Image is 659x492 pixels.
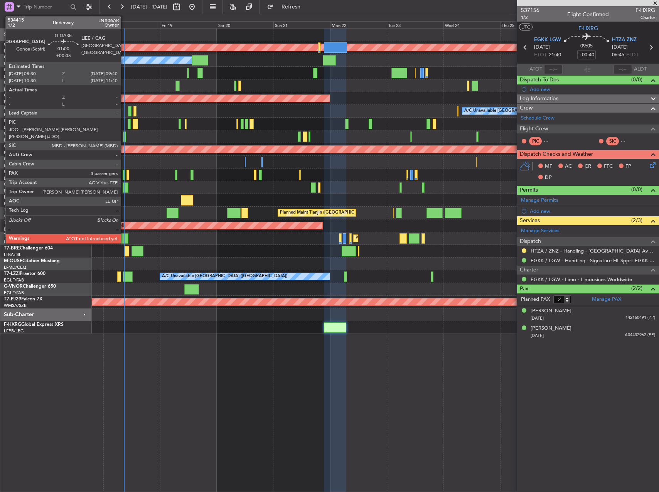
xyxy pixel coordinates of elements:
a: Manage PAX [592,296,621,303]
div: Add new [530,86,655,93]
a: Manage Services [521,227,560,235]
span: T7-BRE [4,246,20,251]
div: Sat 20 [217,21,273,28]
div: Planned Maint Tianjin ([GEOGRAPHIC_DATA]) [280,207,370,219]
span: EGKK LGW [534,36,561,44]
span: ELDT [626,51,639,59]
span: [DATE] [531,333,544,339]
span: G-SIRS [4,170,19,174]
a: EGGW/LTN [4,99,27,105]
div: Fri 19 [160,21,217,28]
span: T7-N1960 [4,221,25,225]
span: 09:05 [580,42,593,50]
a: G-GARECessna Citation XLS+ [4,131,67,136]
a: CS-DOUGlobal 6500 [4,42,48,47]
span: (0/0) [631,76,642,84]
a: EGGW/LTN [4,74,27,79]
button: Refresh [263,1,310,13]
a: G-JAGAPhenom 300 [4,182,49,187]
div: [PERSON_NAME] [531,307,571,315]
span: F-HXRG [4,322,21,327]
div: Thu 18 [103,21,160,28]
span: Pax [520,285,528,293]
span: G-VNOR [4,284,23,289]
a: G-GAALCessna Citation XLS+ [4,144,67,149]
a: DNMM/LOS [4,226,28,232]
a: LGAV/ATH [4,86,25,92]
span: Refresh [275,4,307,10]
span: [DATE] [534,44,550,51]
input: Trip Number [24,1,68,13]
span: (0/0) [631,185,642,194]
span: CR [585,163,591,170]
div: Wed 24 [443,21,500,28]
span: 1/2 [521,14,539,21]
a: F-HXRGGlobal Express XRS [4,322,64,327]
span: Dispatch Checks and Weather [520,150,593,159]
a: EGGW/LTN [4,163,27,168]
span: CS-JHH [4,55,20,60]
div: Mon 22 [330,21,387,28]
div: Sun 21 [273,21,330,28]
span: T7-PJ29 [4,297,21,302]
span: G-FOMO [4,68,24,72]
span: Permits [520,186,538,195]
span: G-KGKG [4,93,22,98]
span: Leg Information [520,94,559,103]
span: Dispatch [520,237,541,246]
a: LFPB/LBG [4,328,24,334]
span: ATOT [529,66,542,73]
button: UTC [519,24,533,30]
a: EGGW/LTN [4,188,27,194]
span: T7-LZZI [4,271,20,276]
span: T7-EMI [4,233,19,238]
a: G-LEAXCessna Citation XLS [4,157,63,162]
span: DP [545,174,552,182]
span: G-SPCY [4,81,20,85]
div: [DATE] [93,15,106,22]
span: M-OUSE [4,259,22,263]
div: - - [544,138,561,145]
span: (2/3) [631,216,642,224]
span: MF [545,163,552,170]
a: EGGW/LTN [4,150,27,156]
div: Flight Confirmed [567,10,609,19]
a: LFMN/NCE [4,239,27,245]
a: G-VNORChallenger 650 [4,284,56,289]
span: ALDT [634,66,647,73]
a: G-KGKGLegacy 600 [4,93,47,98]
div: Tue 23 [387,21,443,28]
a: LTBA/ISL [4,252,21,258]
span: G-GARE [4,131,22,136]
span: F-HXRG [635,6,655,14]
a: EGNR/CEG [4,137,27,143]
span: 142160491 (PP) [625,315,655,321]
a: EGLF/FAB [4,175,24,181]
div: A/C Unavailable [GEOGRAPHIC_DATA] ([GEOGRAPHIC_DATA]) [464,105,590,117]
a: G-SPCYLegacy 650 [4,81,45,85]
span: T7-FFI [4,208,17,212]
a: EGGW/LTN [4,112,27,118]
div: - - [621,138,638,145]
a: CS-JHHGlobal 6000 [4,55,47,60]
a: T7-PJ29Falcon 7X [4,297,42,302]
span: G-LEGC [4,106,20,111]
span: 537156 [521,6,539,14]
a: HTZA / ZNZ - Handling - [GEOGRAPHIC_DATA] Avn Svcs HTZA / ZNZ [531,248,655,254]
div: Add new [530,208,655,214]
span: FFC [604,163,613,170]
a: LFPB/LBG [4,48,24,54]
span: All Aircraft [20,19,81,24]
div: [PERSON_NAME] [531,325,571,332]
a: EGGW/LTN [4,201,27,207]
span: [DATE] - [DATE] [131,3,167,10]
input: --:-- [544,65,563,74]
span: HTZA ZNZ [612,36,637,44]
a: G-FOMOGlobal 6000 [4,68,50,72]
div: PIC [529,137,542,145]
a: EGSS/STN [4,125,24,130]
button: All Aircraft [8,15,84,27]
a: Manage Permits [521,197,558,204]
div: A/C Unavailable [GEOGRAPHIC_DATA] ([GEOGRAPHIC_DATA]) [162,271,287,282]
span: G-LEAX [4,157,20,162]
